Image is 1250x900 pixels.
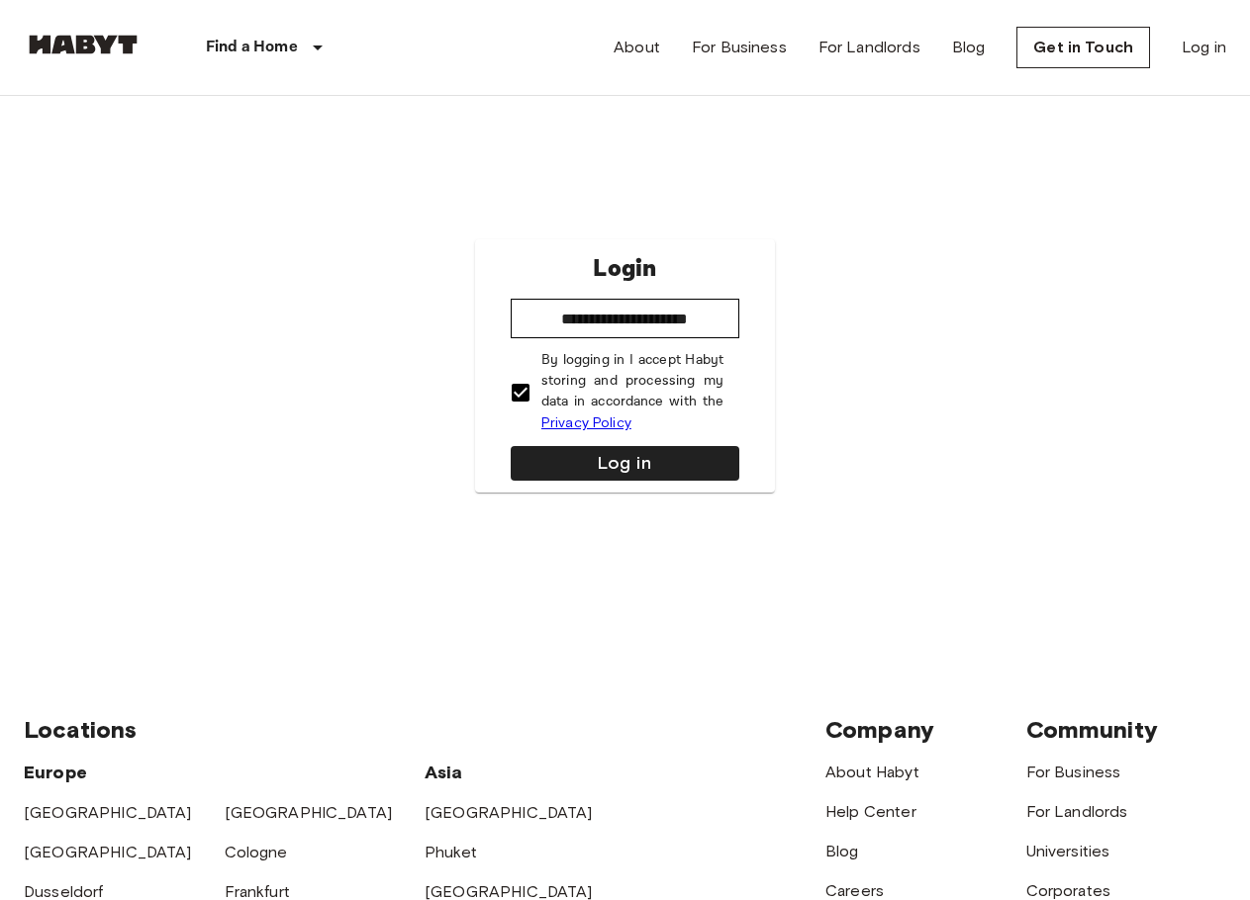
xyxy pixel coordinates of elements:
img: Habyt [24,35,143,54]
a: About Habyt [825,763,919,781]
a: [GEOGRAPHIC_DATA] [24,803,192,822]
p: By logging in I accept Habyt storing and processing my data in accordance with the [541,350,723,434]
span: Europe [24,762,87,783]
a: Phuket [425,843,477,861]
p: Find a Home [206,36,298,59]
a: [GEOGRAPHIC_DATA] [24,843,192,861]
a: Get in Touch [1016,27,1150,68]
a: [GEOGRAPHIC_DATA] [425,803,593,822]
a: Help Center [825,802,916,821]
a: Blog [825,842,859,860]
button: Log in [511,446,739,481]
a: For Landlords [1026,802,1128,821]
a: Blog [952,36,986,59]
a: Privacy Policy [541,414,631,431]
a: Careers [825,881,884,900]
a: Corporates [1026,881,1111,900]
span: Company [825,715,934,744]
a: For Landlords [818,36,920,59]
a: Universities [1026,842,1110,860]
span: Locations [24,715,137,744]
span: Asia [425,762,463,783]
span: Community [1026,715,1158,744]
a: Log in [1182,36,1226,59]
a: For Business [692,36,787,59]
a: [GEOGRAPHIC_DATA] [225,803,393,822]
a: Cologne [225,843,288,861]
a: For Business [1026,763,1121,781]
p: Login [593,251,656,287]
a: About [614,36,660,59]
